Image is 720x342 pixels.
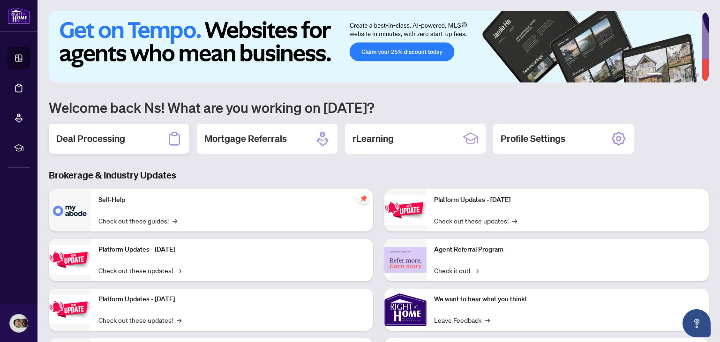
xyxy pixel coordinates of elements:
[98,265,181,275] a: Check out these updates!→
[434,216,517,226] a: Check out these updates!→
[7,7,30,24] img: logo
[98,294,366,305] p: Platform Updates - [DATE]
[696,73,699,77] button: 6
[10,314,28,332] img: Profile Icon
[98,245,366,255] p: Platform Updates - [DATE]
[98,216,177,226] a: Check out these guides!→
[501,132,565,145] h2: Profile Settings
[204,132,287,145] h2: Mortgage Referrals
[49,295,91,324] img: Platform Updates - July 21, 2025
[434,265,479,275] a: Check it out!→
[49,189,91,231] img: Self-Help
[177,315,181,325] span: →
[434,195,701,205] p: Platform Updates - [DATE]
[98,315,181,325] a: Check out these updates!→
[434,245,701,255] p: Agent Referral Program
[172,216,177,226] span: →
[681,73,684,77] button: 4
[384,195,427,225] img: Platform Updates - June 23, 2025
[688,73,692,77] button: 5
[177,265,181,275] span: →
[434,294,701,305] p: We want to hear what you think!
[49,169,709,182] h3: Brokerage & Industry Updates
[49,98,709,116] h1: Welcome back Ns! What are you working on [DATE]?
[98,195,366,205] p: Self-Help
[512,216,517,226] span: →
[434,315,490,325] a: Leave Feedback→
[666,73,669,77] button: 2
[358,193,369,204] span: pushpin
[647,73,662,77] button: 1
[384,289,427,331] img: We want to hear what you think!
[485,315,490,325] span: →
[474,265,479,275] span: →
[673,73,677,77] button: 3
[352,132,394,145] h2: rLearning
[56,132,125,145] h2: Deal Processing
[384,247,427,273] img: Agent Referral Program
[49,11,702,82] img: Slide 0
[682,309,711,337] button: Open asap
[49,245,91,275] img: Platform Updates - September 16, 2025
